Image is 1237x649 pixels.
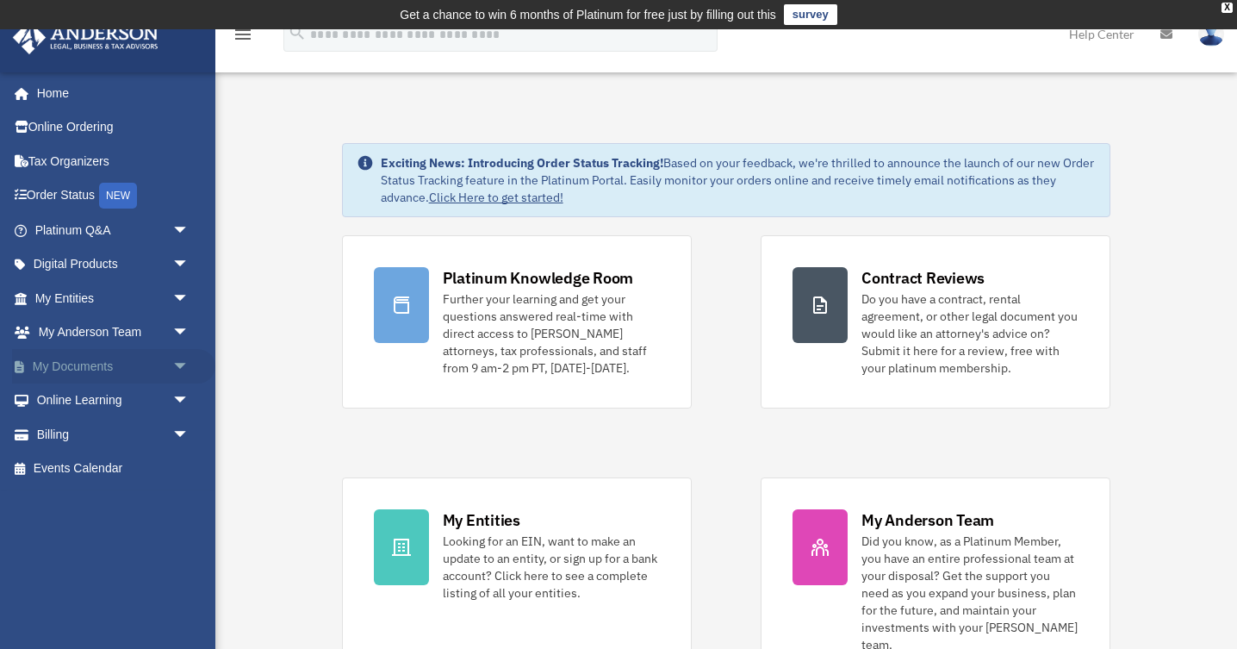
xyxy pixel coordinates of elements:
[12,178,215,214] a: Order StatusNEW
[99,183,137,209] div: NEW
[12,315,215,350] a: My Anderson Teamarrow_drop_down
[861,290,1078,377] div: Do you have a contract, rental agreement, or other legal document you would like an attorney's ad...
[443,290,660,377] div: Further your learning and get your questions answered real-time with direct access to [PERSON_NAM...
[172,417,207,452] span: arrow_drop_down
[381,154,1097,206] div: Based on your feedback, we're thrilled to announce the launch of our new Order Status Tracking fe...
[381,155,663,171] strong: Exciting News: Introducing Order Status Tracking!
[12,417,215,452] a: Billingarrow_drop_down
[761,235,1110,409] a: Contract Reviews Do you have a contract, rental agreement, or other legal document you would like...
[172,281,207,316] span: arrow_drop_down
[784,4,837,25] a: survey
[443,267,634,289] div: Platinum Knowledge Room
[342,235,692,409] a: Platinum Knowledge Room Further your learning and get your questions answered real-time with dire...
[12,452,215,486] a: Events Calendar
[12,247,215,282] a: Digital Productsarrow_drop_down
[400,4,776,25] div: Get a chance to win 6 months of Platinum for free just by filling out this
[172,247,207,283] span: arrow_drop_down
[172,213,207,248] span: arrow_drop_down
[12,110,215,145] a: Online Ordering
[12,384,215,418] a: Online Learningarrow_drop_down
[233,24,253,45] i: menu
[172,315,207,351] span: arrow_drop_down
[288,23,307,42] i: search
[443,509,520,531] div: My Entities
[172,384,207,419] span: arrow_drop_down
[861,509,994,531] div: My Anderson Team
[12,281,215,315] a: My Entitiesarrow_drop_down
[12,144,215,178] a: Tax Organizers
[12,349,215,384] a: My Documentsarrow_drop_down
[8,21,164,54] img: Anderson Advisors Platinum Portal
[1198,22,1224,47] img: User Pic
[12,76,207,110] a: Home
[429,190,563,205] a: Click Here to get started!
[12,213,215,247] a: Platinum Q&Aarrow_drop_down
[1221,3,1233,13] div: close
[172,349,207,384] span: arrow_drop_down
[233,30,253,45] a: menu
[443,533,660,602] div: Looking for an EIN, want to make an update to an entity, or sign up for a bank account? Click her...
[861,267,985,289] div: Contract Reviews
